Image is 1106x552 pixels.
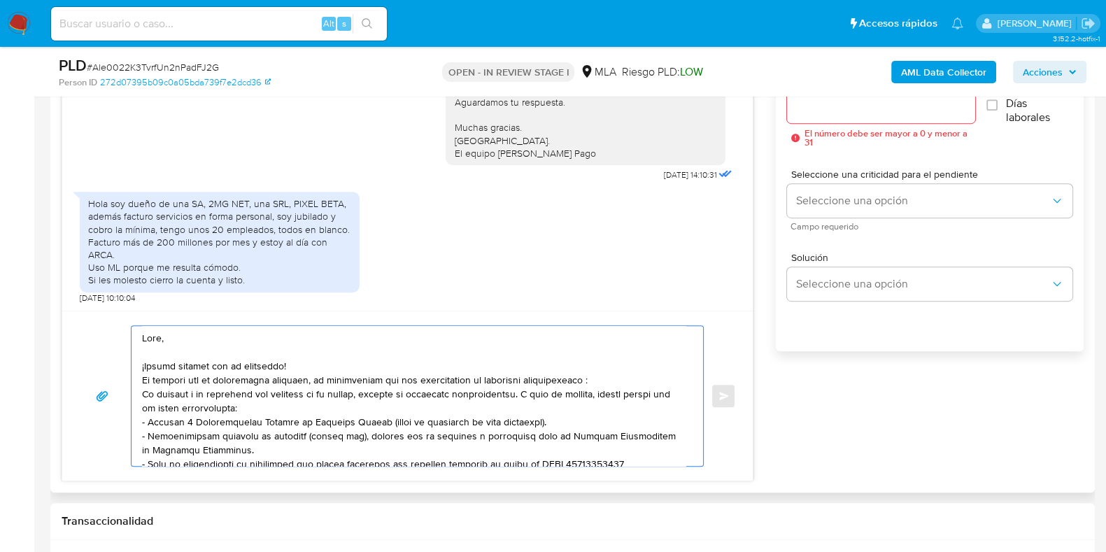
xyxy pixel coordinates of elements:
span: LOW [679,64,702,80]
input: Buscar usuario o caso... [51,15,387,33]
p: OPEN - IN REVIEW STAGE I [442,62,574,82]
span: El número debe ser mayor a 0 y menor a 31 [804,129,974,147]
b: PLD [59,54,87,76]
div: MLA [580,64,616,80]
span: s [342,17,346,30]
a: Salir [1081,16,1096,31]
span: Alt [323,17,334,30]
b: Person ID [59,76,97,89]
span: [DATE] 14:10:31 [663,169,716,181]
span: [DATE] 10:10:04 [80,292,135,304]
h1: Transaccionalidad [62,514,1084,528]
button: Seleccione una opción [787,267,1072,301]
span: Seleccione una criticidad para el pendiente [791,169,1077,179]
span: Seleccione una opción [795,194,1050,208]
span: 3.152.2-hotfix-1 [1052,33,1099,44]
span: Seleccione una opción [795,277,1050,291]
span: Acciones [1023,61,1063,83]
span: # Ale0022K3TvrfUn2nPadFJ2G [87,60,219,74]
input: days_to_wait [787,97,974,115]
textarea: Lore, ¡Ipsumd sitamet con ad elitseddo! Ei tempori utl et doloremagna aliquaen, ad minimveniam qu... [142,326,686,466]
span: Solución [791,253,1077,262]
span: Accesos rápidos [859,16,937,31]
b: AML Data Collector [901,61,986,83]
button: Seleccione una opción [787,184,1072,218]
span: Riesgo PLD: [621,64,702,80]
input: Días laborales [986,99,998,111]
button: search-icon [353,14,381,34]
button: AML Data Collector [891,61,996,83]
span: Campo requerido [790,223,1076,230]
a: 272d07395b09c0a05bda739f7e2dcd36 [100,76,271,89]
span: Días laborales [1006,97,1072,125]
p: noelia.huarte@mercadolibre.com [997,17,1076,30]
a: Notificaciones [951,17,963,29]
button: Acciones [1013,61,1086,83]
div: Hola soy dueño de una SA, 2MG NET, una SRL, PIXEL BETA, además facturo servicios en forma persona... [88,197,351,286]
